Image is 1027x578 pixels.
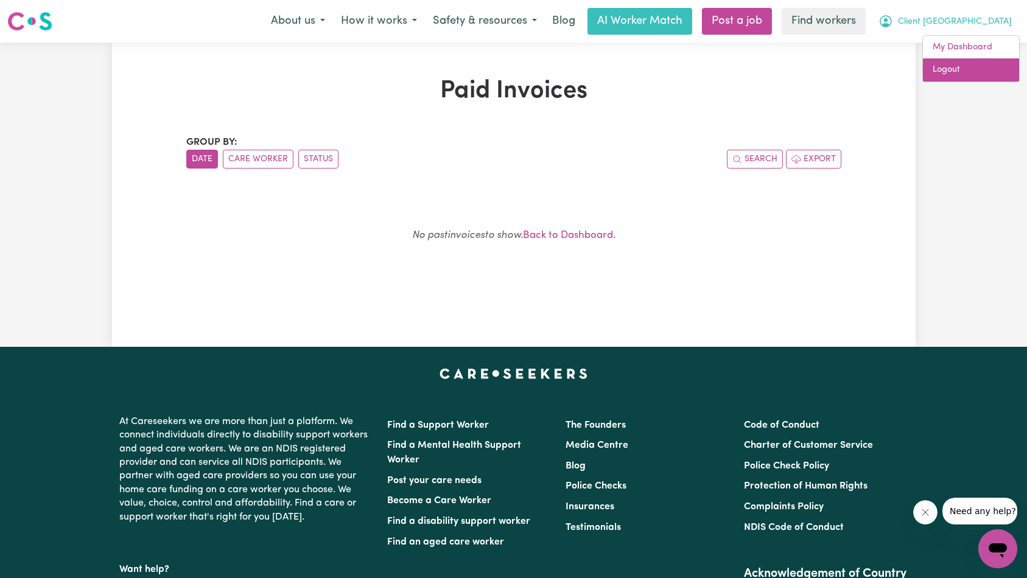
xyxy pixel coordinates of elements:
a: Charter of Customer Service [744,440,873,450]
button: Export [786,150,841,169]
button: Safety & resources [425,9,545,34]
span: Client [GEOGRAPHIC_DATA] [898,15,1012,29]
a: Police Checks [566,481,626,491]
a: Blog [566,461,586,471]
button: sort invoices by paid status [298,150,338,169]
a: Find a Support Worker [387,420,489,430]
iframe: Message from company [942,498,1017,524]
a: Back to Dashboard [523,230,613,240]
a: Post your care needs [387,476,482,486]
a: My Dashboard [923,36,1019,59]
em: No past invoices to show. [412,230,523,240]
button: sort invoices by care worker [223,150,293,169]
a: Post a job [702,8,772,35]
p: At Careseekers we are more than just a platform. We connect individuals directly to disability su... [119,410,373,529]
a: Complaints Policy [744,502,824,512]
img: Careseekers logo [7,10,52,32]
a: Testimonials [566,523,621,532]
span: Group by: [186,138,237,147]
a: Find workers [782,8,866,35]
a: Insurances [566,502,614,512]
h1: Paid Invoices [186,77,841,106]
a: The Founders [566,420,626,430]
a: Code of Conduct [744,420,819,430]
p: Want help? [119,558,373,576]
a: Careseekers home page [440,369,587,378]
button: My Account [871,9,1020,34]
button: sort invoices by date [186,150,218,169]
small: . [412,230,615,240]
a: Find a disability support worker [387,517,530,526]
iframe: Close message [913,500,938,524]
a: NDIS Code of Conduct [744,523,844,532]
a: Media Centre [566,440,628,450]
a: AI Worker Match [587,8,692,35]
button: How it works [333,9,425,34]
a: Become a Care Worker [387,496,491,506]
button: Search [727,150,783,169]
a: Careseekers logo [7,7,52,35]
a: Find a Mental Health Support Worker [387,440,521,465]
iframe: Button to launch messaging window [978,529,1017,568]
a: Blog [545,8,583,35]
a: Police Check Policy [744,461,829,471]
div: My Account [922,35,1020,82]
a: Protection of Human Rights [744,481,868,491]
a: Logout [923,58,1019,82]
button: About us [263,9,333,34]
a: Find an aged care worker [387,537,504,547]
